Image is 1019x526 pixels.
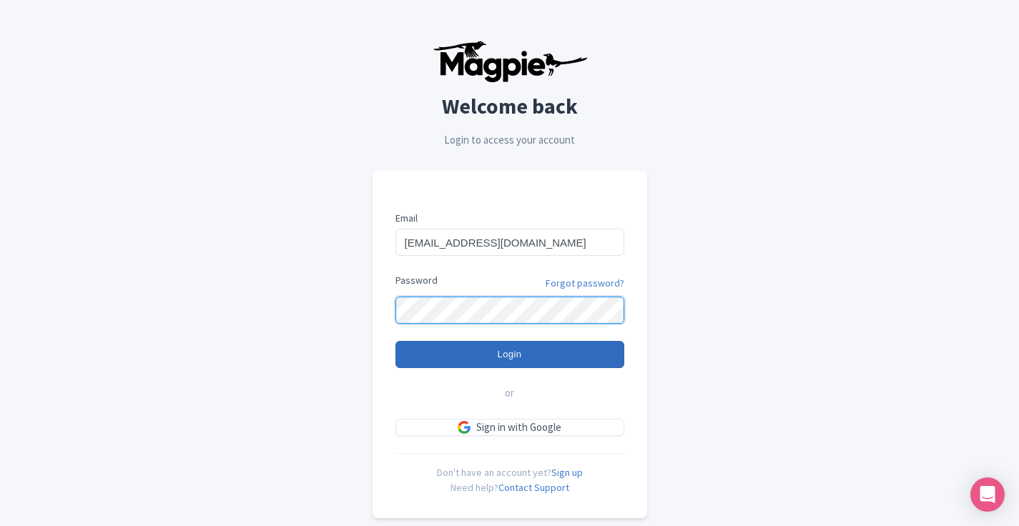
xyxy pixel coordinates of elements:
[498,481,569,494] a: Contact Support
[395,211,624,226] label: Email
[395,419,624,437] a: Sign in with Google
[373,132,647,149] p: Login to access your account
[373,94,647,118] h2: Welcome back
[551,466,583,479] a: Sign up
[546,276,624,291] a: Forgot password?
[458,421,471,434] img: google.svg
[429,40,590,83] img: logo-ab69f6fb50320c5b225c76a69d11143b.png
[395,229,624,256] input: you@example.com
[505,385,514,402] span: or
[395,453,624,495] div: Don't have an account yet? Need help?
[395,273,438,288] label: Password
[395,341,624,368] input: Login
[970,477,1005,512] div: Open Intercom Messenger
